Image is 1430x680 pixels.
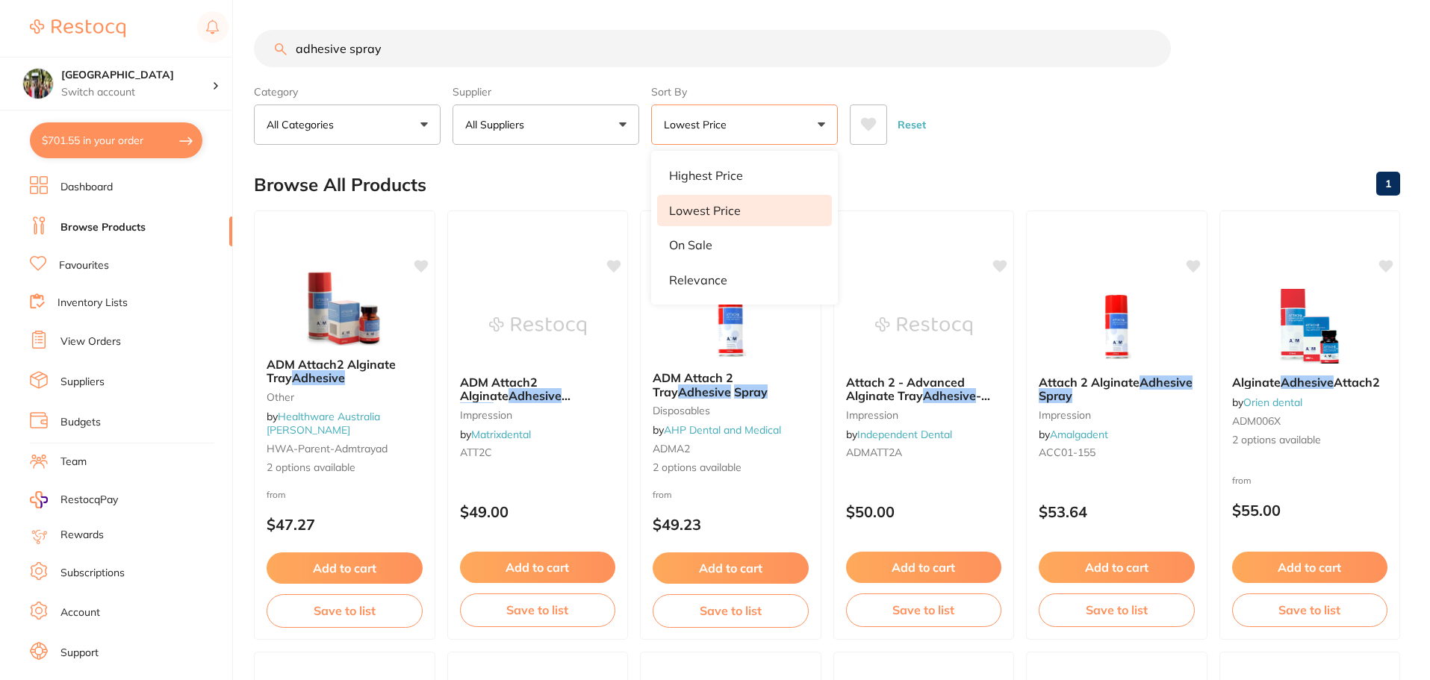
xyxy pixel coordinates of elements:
span: by [846,428,952,441]
em: Spray [927,402,961,417]
button: Save to list [1039,593,1195,626]
img: Wanneroo Dental Centre [23,69,53,99]
small: disposables [653,405,809,417]
span: ADMA2 [653,442,690,455]
b: Attach 2 - Advanced Alginate Tray Adhesive - 215ml Aerosol Spray [846,375,1002,403]
img: ADM Attach2 Alginate Adhesive Spray 215ml [489,289,586,364]
span: ACC01-155 [1039,446,1095,459]
span: by [1039,428,1108,441]
button: All Suppliers [453,105,639,145]
button: Save to list [267,594,423,627]
a: Matrixdental [471,428,531,441]
a: Subscriptions [60,566,125,581]
em: Spray [460,402,494,417]
a: Healthware Australia [PERSON_NAME] [267,410,380,437]
button: Save to list [460,593,616,626]
a: Budgets [60,415,101,430]
span: from [1232,475,1252,486]
button: Reset [893,105,930,145]
span: HWA-parent-admtrayad [267,442,388,455]
button: Add to cart [1232,552,1388,583]
b: ADM Attach 2 Tray Adhesive Spray [653,371,809,399]
p: $49.00 [460,503,616,520]
small: impression [1039,409,1195,421]
em: Spray [1039,388,1072,403]
b: ADM Attach2 Alginate Adhesive Spray 215ml [460,375,616,403]
p: $49.23 [653,516,809,533]
em: Adhesive [509,388,562,403]
h4: Wanneroo Dental Centre [61,68,212,83]
span: ADM Attach2 Alginate [460,375,538,403]
span: from [653,489,672,500]
p: Lowest Price [664,117,733,132]
p: All Suppliers [465,117,530,132]
a: Suppliers [60,375,105,390]
span: ATT2C [460,446,492,459]
span: 2 options available [653,461,809,475]
a: Rewards [60,528,104,543]
span: ADM006X [1232,414,1281,428]
a: Team [60,455,87,470]
a: Orien dental [1243,396,1302,409]
small: impression [846,409,1002,421]
label: Category [254,85,441,99]
b: ADM Attach2 Alginate Tray Adhesive [267,358,423,385]
a: Account [60,605,100,620]
span: by [1232,396,1302,409]
img: ADM Attach 2 Tray Adhesive Spray [682,284,779,359]
a: Inventory Lists [57,296,128,311]
span: Attach2 [1334,375,1380,390]
label: Supplier [453,85,639,99]
img: Alginate Adhesive Attach2 [1261,289,1358,364]
button: Add to cart [267,552,423,584]
a: 1 [1376,169,1400,199]
a: Favourites [59,258,109,273]
button: Add to cart [1039,552,1195,583]
input: Search Products [254,30,1171,67]
b: Alginate Adhesive Attach2 [1232,375,1388,389]
em: Spray [734,384,768,399]
button: All Categories [254,105,441,145]
small: impression [460,409,616,421]
a: AHP Dental and Medical [664,423,781,437]
a: Dashboard [60,180,113,195]
span: RestocqPay [60,493,118,508]
b: Attach 2 Alginate Adhesive Spray [1039,375,1195,403]
a: RestocqPay [30,491,118,508]
span: by [267,410,380,437]
span: ADM Attach 2 Tray [653,370,733,399]
span: from [267,489,286,500]
span: ADM Attach2 Alginate Tray [267,357,396,385]
span: Attach 2 - Advanced Alginate Tray [846,375,965,403]
span: 2 options available [267,461,423,475]
img: ADM Attach2 Alginate Tray Adhesive [296,271,393,346]
a: Restocq Logo [30,11,125,46]
button: Save to list [1232,593,1388,626]
span: by [460,428,531,441]
button: Save to list [846,593,1002,626]
span: ADMATT2A [846,446,902,459]
span: by [653,423,781,437]
p: Highest Price [669,169,743,182]
a: Amalgadent [1050,428,1108,441]
button: Save to list [653,594,809,627]
p: Lowest Price [669,204,741,217]
button: Add to cart [653,552,809,584]
button: Add to cart [846,552,1002,583]
small: other [267,391,423,403]
p: $50.00 [846,503,1002,520]
a: Browse Products [60,220,146,235]
em: Adhesive [923,388,976,403]
span: 215ml [494,402,529,417]
img: RestocqPay [30,491,48,508]
img: Attach 2 - Advanced Alginate Tray Adhesive - 215ml Aerosol Spray [875,289,972,364]
span: - 215ml Aerosol [846,388,990,417]
a: View Orders [60,334,121,349]
img: Attach 2 Alginate Adhesive Spray [1068,289,1165,364]
label: Sort By [651,85,838,99]
span: 2 options available [1232,433,1388,448]
p: On Sale [669,238,712,252]
em: Adhesive [678,384,731,399]
p: All Categories [267,117,340,132]
span: Alginate [1232,375,1281,390]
